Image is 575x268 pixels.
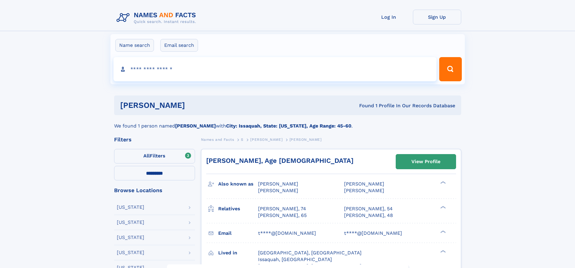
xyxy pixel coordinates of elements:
[143,153,150,159] span: All
[218,204,258,214] h3: Relatives
[218,248,258,258] h3: Lived in
[439,249,446,253] div: ❯
[272,102,455,109] div: Found 1 Profile In Our Records Database
[113,57,437,81] input: search input
[258,250,362,256] span: [GEOGRAPHIC_DATA], [GEOGRAPHIC_DATA]
[117,250,144,255] div: [US_STATE]
[289,137,322,142] span: [PERSON_NAME]
[396,154,456,169] a: View Profile
[114,188,195,193] div: Browse Locations
[344,188,384,193] span: [PERSON_NAME]
[439,230,446,234] div: ❯
[218,228,258,238] h3: Email
[120,102,272,109] h1: [PERSON_NAME]
[241,136,244,143] a: S
[439,205,446,209] div: ❯
[117,220,144,225] div: [US_STATE]
[218,179,258,189] h3: Also known as
[258,188,298,193] span: [PERSON_NAME]
[258,212,307,219] a: [PERSON_NAME], 65
[250,137,283,142] span: [PERSON_NAME]
[114,149,195,163] label: Filters
[241,137,244,142] span: S
[117,235,144,240] div: [US_STATE]
[114,10,201,26] img: Logo Names and Facts
[344,205,393,212] a: [PERSON_NAME], 54
[365,10,413,24] a: Log In
[114,115,461,130] div: We found 1 person named with .
[226,123,351,129] b: City: Issaquah, State: [US_STATE], Age Range: 45-60
[250,136,283,143] a: [PERSON_NAME]
[413,10,461,24] a: Sign Up
[160,39,198,52] label: Email search
[115,39,154,52] label: Name search
[344,212,393,219] a: [PERSON_NAME], 48
[344,181,384,187] span: [PERSON_NAME]
[175,123,216,129] b: [PERSON_NAME]
[201,136,234,143] a: Names and Facts
[411,155,440,169] div: View Profile
[258,205,306,212] a: [PERSON_NAME], 74
[258,181,298,187] span: [PERSON_NAME]
[117,205,144,210] div: [US_STATE]
[206,157,353,164] a: [PERSON_NAME], Age [DEMOGRAPHIC_DATA]
[258,257,332,262] span: Issaquah, [GEOGRAPHIC_DATA]
[439,181,446,185] div: ❯
[114,137,195,142] div: Filters
[439,57,462,81] button: Search Button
